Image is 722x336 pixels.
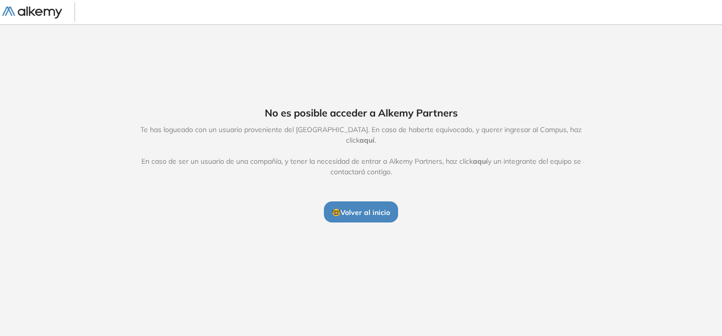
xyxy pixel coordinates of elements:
[473,157,488,166] span: aquí
[130,125,592,177] span: Te has logueado con un usuario proveniente del [GEOGRAPHIC_DATA]. En caso de haberte equivocado, ...
[332,208,390,217] span: 🤓 Volver al inicio
[265,105,458,121] span: No es posible acceder a Alkemy Partners
[324,201,398,222] button: 🤓Volver al inicio
[359,136,375,145] span: aquí
[2,7,62,19] img: Logo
